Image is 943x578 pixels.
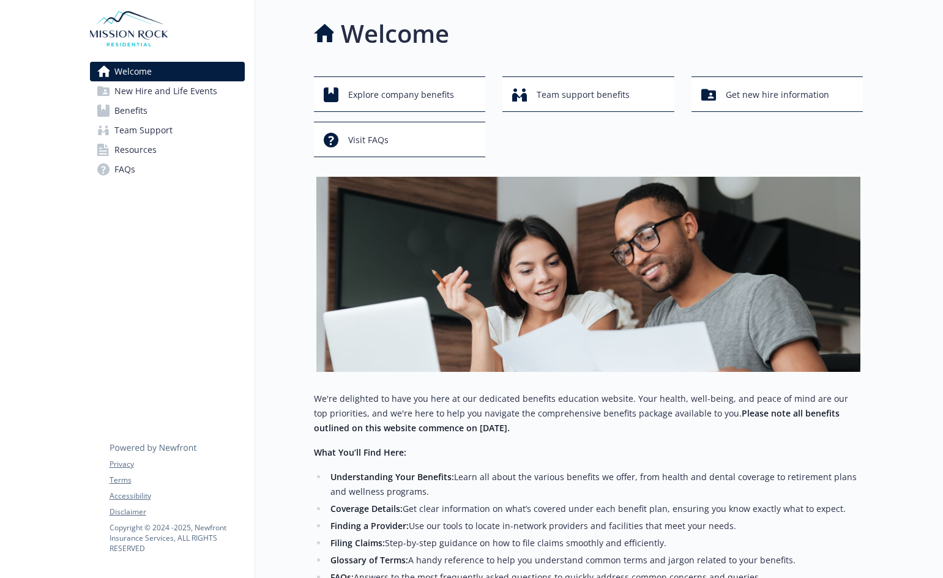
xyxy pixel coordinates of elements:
[330,554,408,566] strong: Glossary of Terms:
[327,519,863,533] li: Use our tools to locate in-network providers and facilities that meet your needs.
[330,503,403,514] strong: Coverage Details:
[90,62,245,81] a: Welcome
[110,459,244,470] a: Privacy
[110,522,244,554] p: Copyright © 2024 - 2025 , Newfront Insurance Services, ALL RIGHTS RESERVED
[314,76,486,112] button: Explore company benefits
[726,83,829,106] span: Get new hire information
[90,120,245,140] a: Team Support
[90,101,245,120] a: Benefits
[114,62,152,81] span: Welcome
[114,160,135,179] span: FAQs
[502,76,674,112] button: Team support benefits
[330,537,385,549] strong: Filing Claims:
[341,15,449,52] h1: Welcome
[348,83,454,106] span: Explore company benefits
[330,471,454,483] strong: Understanding Your Benefits:
[348,128,389,152] span: Visit FAQs
[314,391,863,435] p: We're delighted to have you here at our dedicated benefits education website. Your health, well-b...
[114,81,217,101] span: New Hire and Life Events
[114,101,147,120] span: Benefits
[110,475,244,486] a: Terms
[537,83,630,106] span: Team support benefits
[114,140,157,160] span: Resources
[114,120,173,140] span: Team Support
[691,76,863,112] button: Get new hire information
[314,122,486,157] button: Visit FAQs
[327,553,863,568] li: A handy reference to help you understand common terms and jargon related to your benefits.
[90,140,245,160] a: Resources
[330,520,409,532] strong: Finding a Provider:
[110,506,244,517] a: Disclaimer
[327,502,863,516] li: Get clear information on what’s covered under each benefit plan, ensuring you know exactly what t...
[316,177,860,372] img: overview page banner
[314,446,406,458] strong: What You’ll Find Here:
[327,470,863,499] li: Learn all about the various benefits we offer, from health and dental coverage to retirement plan...
[327,536,863,550] li: Step-by-step guidance on how to file claims smoothly and efficiently.
[90,160,245,179] a: FAQs
[90,81,245,101] a: New Hire and Life Events
[110,491,244,502] a: Accessibility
